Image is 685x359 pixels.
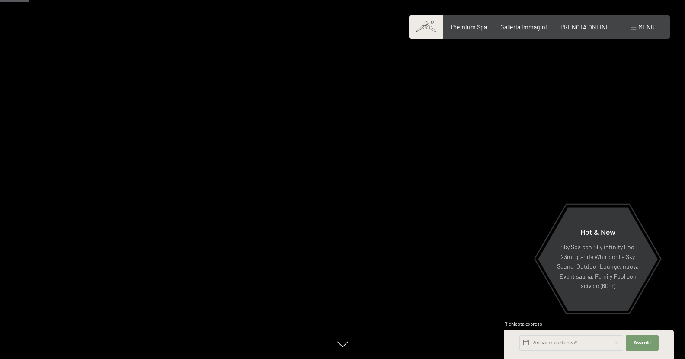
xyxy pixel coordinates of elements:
[538,207,658,311] a: Hot & New Sky Spa con Sky infinity Pool 23m, grande Whirlpool e Sky Sauna, Outdoor Lounge, nuova ...
[557,242,639,291] p: Sky Spa con Sky infinity Pool 23m, grande Whirlpool e Sky Sauna, Outdoor Lounge, nuova Event saun...
[634,340,651,346] span: Avanti
[626,335,659,351] button: Avanti
[504,321,542,327] span: Richiesta express
[560,23,610,31] a: PRENOTA ONLINE
[638,23,655,31] span: Menu
[500,23,547,31] a: Galleria immagini
[580,227,615,237] span: Hot & New
[451,23,487,31] a: Premium Spa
